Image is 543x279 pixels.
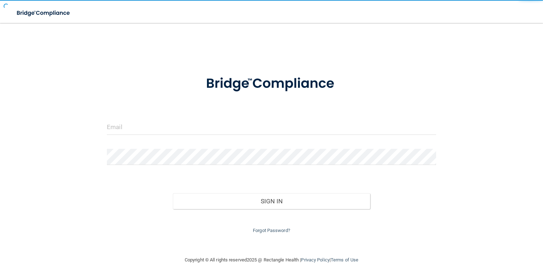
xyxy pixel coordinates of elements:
[253,228,290,233] a: Forgot Password?
[192,66,351,101] img: bridge_compliance_login_screen.278c3ca4.svg
[11,6,77,20] img: bridge_compliance_login_screen.278c3ca4.svg
[107,119,436,135] input: Email
[301,257,329,263] a: Privacy Policy
[141,249,402,271] div: Copyright © All rights reserved 2025 @ Rectangle Health | |
[173,193,370,209] button: Sign In
[331,257,358,263] a: Terms of Use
